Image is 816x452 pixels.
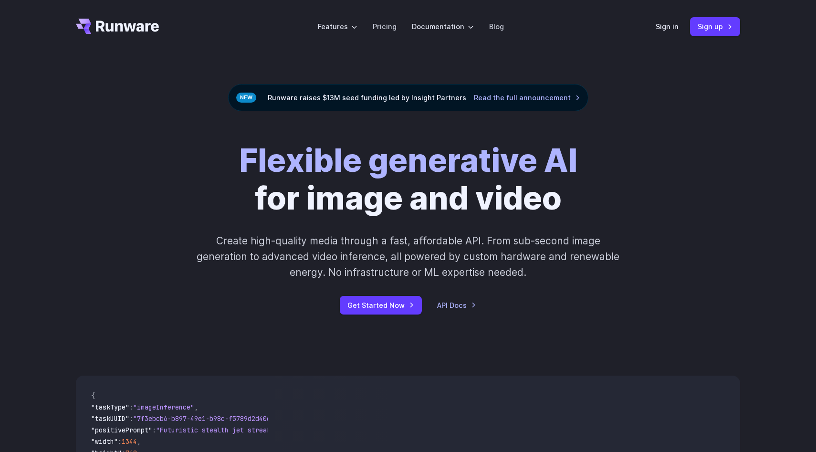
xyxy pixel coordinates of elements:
[133,403,194,411] span: "imageInference"
[489,21,504,32] a: Blog
[196,233,621,281] p: Create high-quality media through a fast, affordable API. From sub-second image generation to adv...
[91,403,129,411] span: "taskType"
[318,21,357,32] label: Features
[76,19,159,34] a: Go to /
[239,141,577,179] strong: Flexible generative AI
[152,426,156,434] span: :
[129,414,133,423] span: :
[156,426,503,434] span: "Futuristic stealth jet streaking through a neon-lit cityscape with glowing purple exhaust"
[690,17,740,36] a: Sign up
[133,414,278,423] span: "7f3ebcb6-b897-49e1-b98c-f5789d2d40d7"
[137,437,141,446] span: ,
[91,391,95,400] span: {
[91,437,118,446] span: "width"
[194,403,198,411] span: ,
[412,21,474,32] label: Documentation
[91,414,129,423] span: "taskUUID"
[129,403,133,411] span: :
[239,142,577,218] h1: for image and video
[91,426,152,434] span: "positivePrompt"
[437,300,476,311] a: API Docs
[656,21,679,32] a: Sign in
[122,437,137,446] span: 1344
[228,84,588,111] div: Runware raises $13M seed funding led by Insight Partners
[118,437,122,446] span: :
[373,21,397,32] a: Pricing
[474,92,580,103] a: Read the full announcement
[340,296,422,315] a: Get Started Now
